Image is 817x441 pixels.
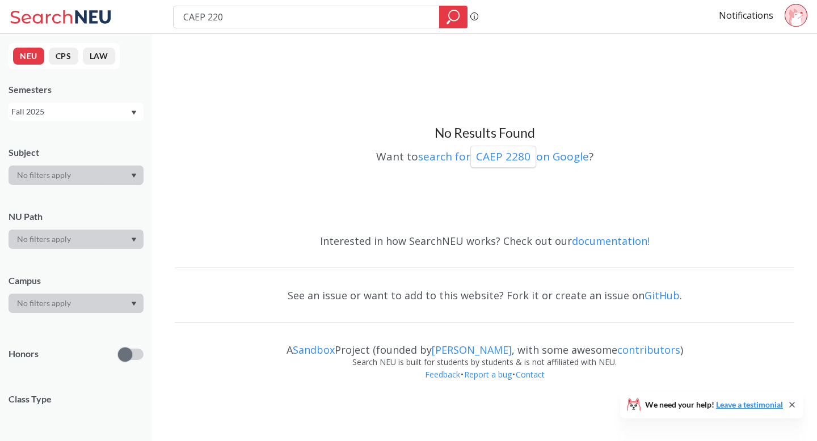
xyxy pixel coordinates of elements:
div: Semesters [9,83,144,96]
svg: Dropdown arrow [131,302,137,306]
svg: Dropdown arrow [131,238,137,242]
button: CPS [49,48,78,65]
div: Interested in how SearchNEU works? Check out our [175,224,794,257]
a: Leave a testimonial [716,400,783,409]
div: Fall 2025 [11,105,130,118]
a: GitHub [645,289,680,302]
div: NU Path [9,210,144,223]
a: documentation! [572,234,650,248]
div: Search NEU is built for students by students & is not affiliated with NEU. [175,356,794,368]
h3: No Results Found [175,125,794,142]
input: Class, professor, course number, "phrase" [182,7,431,27]
a: search forCAEP 2280on Google [418,149,589,164]
div: Fall 2025Dropdown arrow [9,103,144,121]
a: Contact [515,369,545,380]
a: Feedback [424,369,461,380]
a: Sandbox [293,343,335,357]
div: Dropdown arrow [9,294,144,313]
a: Report a bug [464,369,512,380]
button: LAW [83,48,115,65]
svg: Dropdown arrow [131,173,137,178]
div: • • [175,368,794,398]
div: Dropdown arrow [9,166,144,185]
span: We need your help! [645,401,783,409]
svg: Dropdown arrow [131,111,137,115]
svg: magnifying glass [447,9,460,25]
button: NEU [13,48,44,65]
a: Notifications [719,9,773,22]
div: A Project (founded by , with some awesome ) [175,333,794,356]
a: [PERSON_NAME] [432,343,512,357]
div: magnifying glass [439,6,468,28]
p: CAEP 2280 [476,149,530,164]
a: contributors [617,343,680,357]
span: Class Type [9,393,144,405]
div: Want to ? [175,142,794,168]
div: Subject [9,146,144,159]
div: Campus [9,274,144,287]
div: See an issue or want to add to this website? Fork it or create an issue on . [175,279,794,312]
div: Dropdown arrow [9,230,144,249]
p: Honors [9,347,39,361]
